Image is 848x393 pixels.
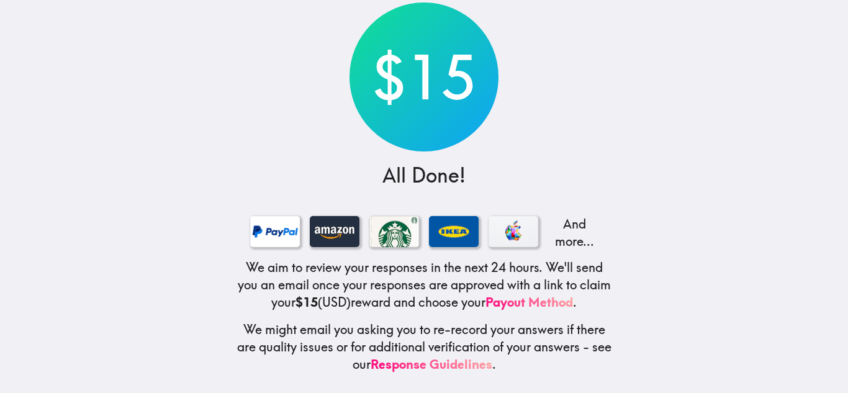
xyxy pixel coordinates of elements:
p: And more... [548,215,598,250]
a: Payout Method [485,294,573,310]
a: Response Guidelines [371,356,492,372]
div: $15 [350,2,498,151]
h3: All Done! [382,161,466,189]
b: $15 [295,294,318,310]
h5: We aim to review your responses in the next 24 hours. We'll send you an email once your responses... [235,259,613,311]
h5: We might email you asking you to re-record your answers if there are quality issues or for additi... [235,321,613,373]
